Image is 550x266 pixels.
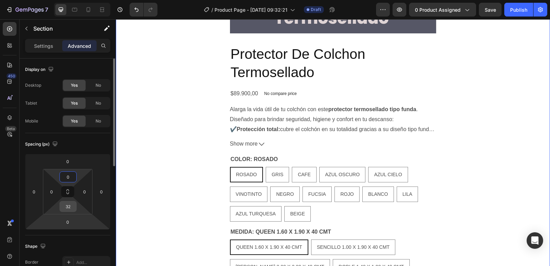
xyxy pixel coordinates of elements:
div: Spacing (px) [25,140,59,149]
div: Open Intercom Messenger [527,232,543,249]
div: Desktop [25,82,41,88]
div: Mobile [25,118,38,124]
div: Border [25,259,38,265]
div: Undo/Redo [130,3,157,17]
input: 0 [61,217,75,227]
div: Add... [76,259,109,266]
span: AZUL TURQUESA [120,192,160,197]
p: Settings [34,42,53,50]
span: Save [485,7,496,13]
span: No [96,82,101,88]
button: Publish [504,3,533,17]
span: BEIGE [174,192,189,197]
input: 0px [46,187,57,197]
strong: protector termosellado tipo funda [212,87,300,93]
span: Yes [71,118,78,124]
input: 0px [79,187,90,197]
p: ✔️ cubre el colchón en su totalidad gracias a su diseño tipo funda. ✔️ evita filtraciones de sudo... [114,107,318,152]
button: 0 product assigned [409,3,476,17]
span: No [96,118,101,124]
span: LILA [287,172,297,178]
div: 450 [7,73,16,79]
span: SENCILLO 1.00 X 1.90 X 40 CMT [201,225,274,231]
span: VINOTINTO [120,172,146,178]
span: [PERSON_NAME] 2.00 X 2.00 X 40 CMT [120,245,209,250]
button: Show more [114,120,320,130]
span: / [211,6,213,13]
div: Publish [510,6,527,13]
input: 0 [61,156,75,167]
iframe: Design area [116,19,550,266]
input: 2xl [61,201,75,212]
div: Beta [5,126,16,131]
span: DOBLE 1.40 X 1.90 X 40 CMT [223,245,288,250]
span: 0 product assigned [415,6,461,13]
strong: Protección total: [121,107,164,113]
span: Yes [71,100,78,106]
p: Advanced [68,42,91,50]
span: Product Page - [DATE] 09:32:21 [214,6,287,13]
span: Yes [71,82,78,88]
span: CAFE [182,152,195,158]
span: ROJO [224,172,238,178]
p: No compare price [148,72,181,76]
span: Draft [311,7,321,13]
span: QUEEN 1.60 X 1.90 X 40 CMT [120,225,186,231]
p: 7 [45,6,48,14]
span: No [96,100,101,106]
p: Alarga la vida útil de tu colchón con este . Diseñado para brindar seguridad, higiene y confort e... [114,87,302,103]
button: Save [479,3,502,17]
legend: COLOR: ROSADO [114,135,163,145]
button: 7 [3,3,51,17]
span: GRIS [156,152,167,158]
span: AZUL OSCURO [209,152,244,158]
span: NEGRO [160,172,178,178]
span: FUCSIA [192,172,210,178]
div: Display on [25,65,55,74]
input: 0 [61,172,75,182]
span: ROSADO [120,152,141,158]
input: 0 [96,187,107,197]
legend: MEDIDA: QUEEN 1.60 X 1.90 X 40 CMT [114,208,216,217]
div: Shape [25,242,47,251]
div: Tablet [25,100,37,106]
span: Show more [114,120,142,130]
input: 0 [29,187,39,197]
p: Section [33,24,90,33]
span: AZUL CIELO [258,152,286,158]
span: BLANCO [252,172,272,178]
